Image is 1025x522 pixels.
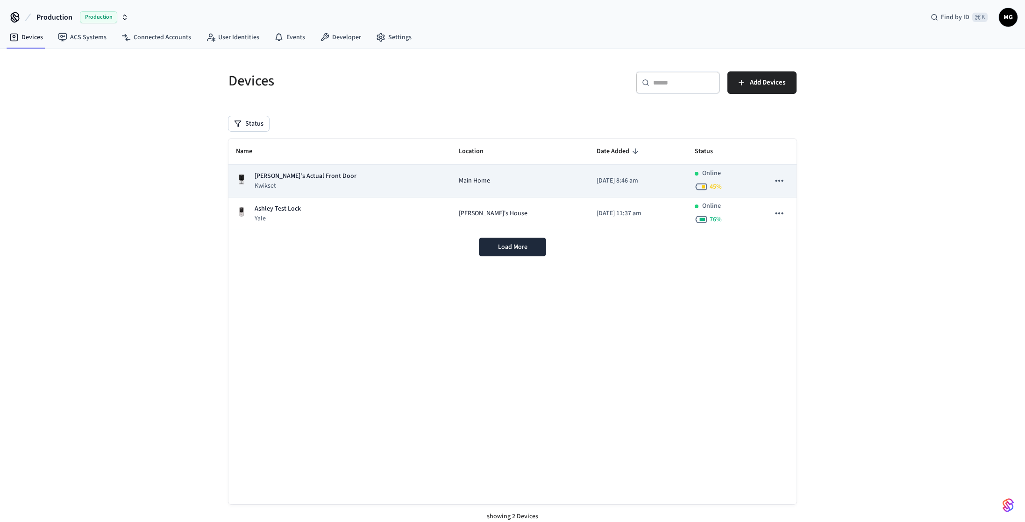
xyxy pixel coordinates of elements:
p: Yale [255,214,301,223]
span: Production [36,12,72,23]
p: Ashley Test Lock [255,204,301,214]
p: Kwikset [255,181,356,190]
span: Name [236,144,264,159]
button: Add Devices [727,71,797,94]
button: MG [999,8,1018,27]
span: Find by ID [941,13,969,22]
button: Load More [479,238,546,256]
a: User Identities [199,29,267,46]
span: ⌘ K [972,13,988,22]
span: 45 % [710,182,722,191]
span: Main Home [459,176,490,186]
span: Add Devices [750,77,785,89]
a: Connected Accounts [114,29,199,46]
span: Location [459,144,496,159]
a: Developer [313,29,369,46]
span: Production [80,11,117,23]
span: Load More [498,242,527,252]
span: 76 % [710,215,722,224]
img: Yale Assure Touchscreen Wifi Smart Lock, Satin Nickel, Front [236,206,247,218]
a: Events [267,29,313,46]
span: [PERSON_NAME]'s House [459,209,527,219]
a: Devices [2,29,50,46]
p: Online [702,201,721,211]
span: MG [1000,9,1017,26]
img: Kwikset Halo Touchscreen Wifi Enabled Smart Lock, Polished Chrome, Front [236,174,247,185]
button: Status [228,116,269,131]
img: SeamLogoGradient.69752ec5.svg [1003,498,1014,513]
p: [DATE] 8:46 am [597,176,680,186]
p: Online [702,169,721,178]
h5: Devices [228,71,507,91]
div: Find by ID⌘ K [923,9,995,26]
a: ACS Systems [50,29,114,46]
p: [PERSON_NAME]'s Actual Front Door [255,171,356,181]
table: sticky table [228,139,797,230]
a: Settings [369,29,419,46]
span: Date Added [597,144,641,159]
span: Status [695,144,725,159]
p: [DATE] 11:37 am [597,209,680,219]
